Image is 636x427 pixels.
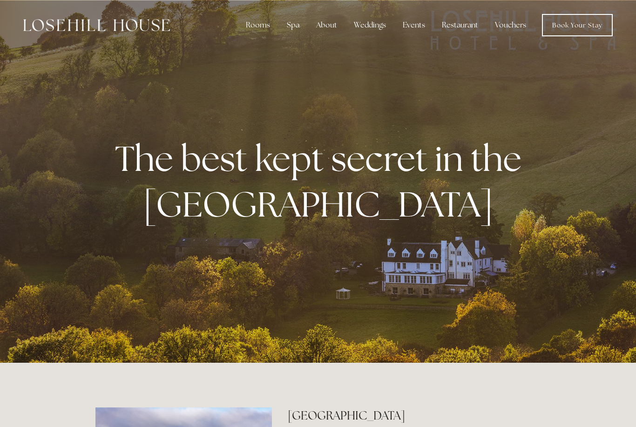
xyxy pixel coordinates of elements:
h2: [GEOGRAPHIC_DATA] [288,407,541,424]
div: Rooms [238,16,277,34]
div: Events [395,16,433,34]
strong: The best kept secret in the [GEOGRAPHIC_DATA] [115,136,529,227]
div: Restaurant [434,16,486,34]
div: Spa [279,16,307,34]
div: Weddings [346,16,393,34]
div: About [309,16,345,34]
img: Losehill House [23,19,170,31]
a: Book Your Stay [542,14,613,36]
a: Vouchers [487,16,534,34]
